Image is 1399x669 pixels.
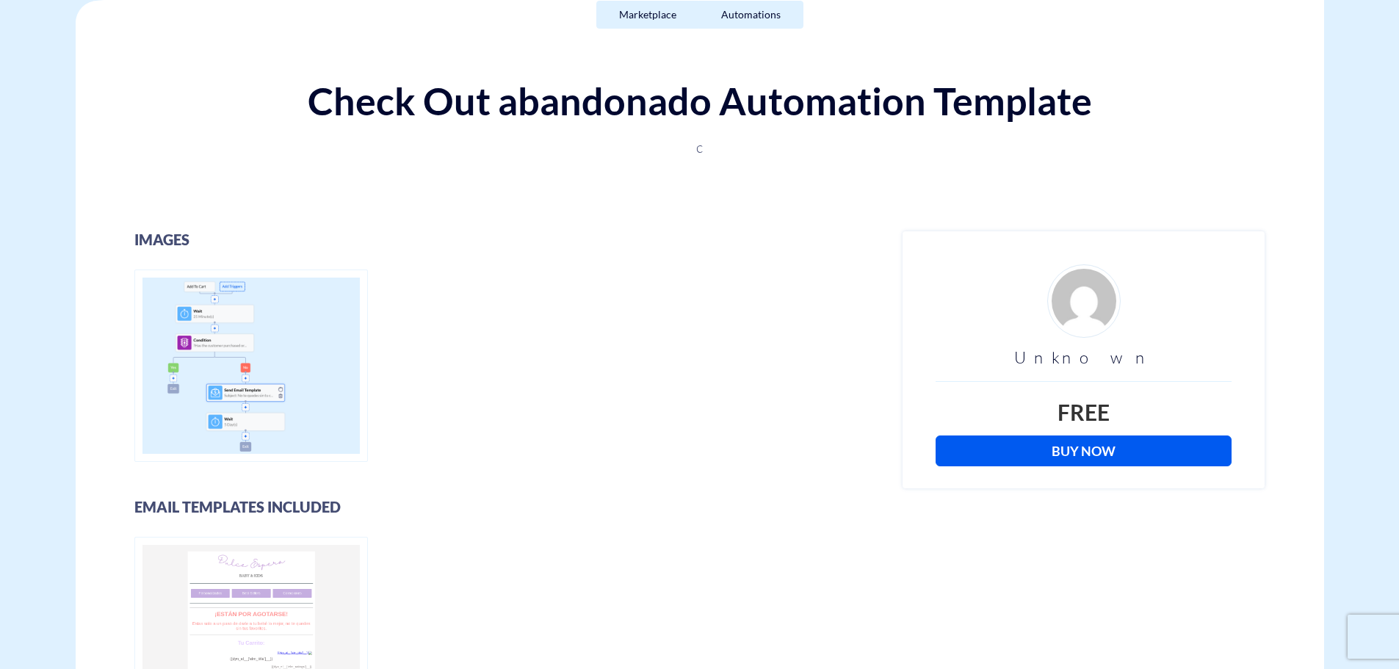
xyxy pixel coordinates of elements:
[134,499,881,515] h3: Email Templates Included
[1047,264,1121,338] img: d4fe36f24926ae2e6254bfc5557d6d03
[698,1,803,29] a: Automations
[936,397,1232,428] div: Free
[936,349,1232,366] h3: Unknown
[134,231,881,247] h3: images
[936,435,1232,466] a: Buy Now
[90,80,1309,122] h1: Check Out abandonado Automation Template
[212,137,1187,158] p: c
[596,1,699,29] a: Marketplace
